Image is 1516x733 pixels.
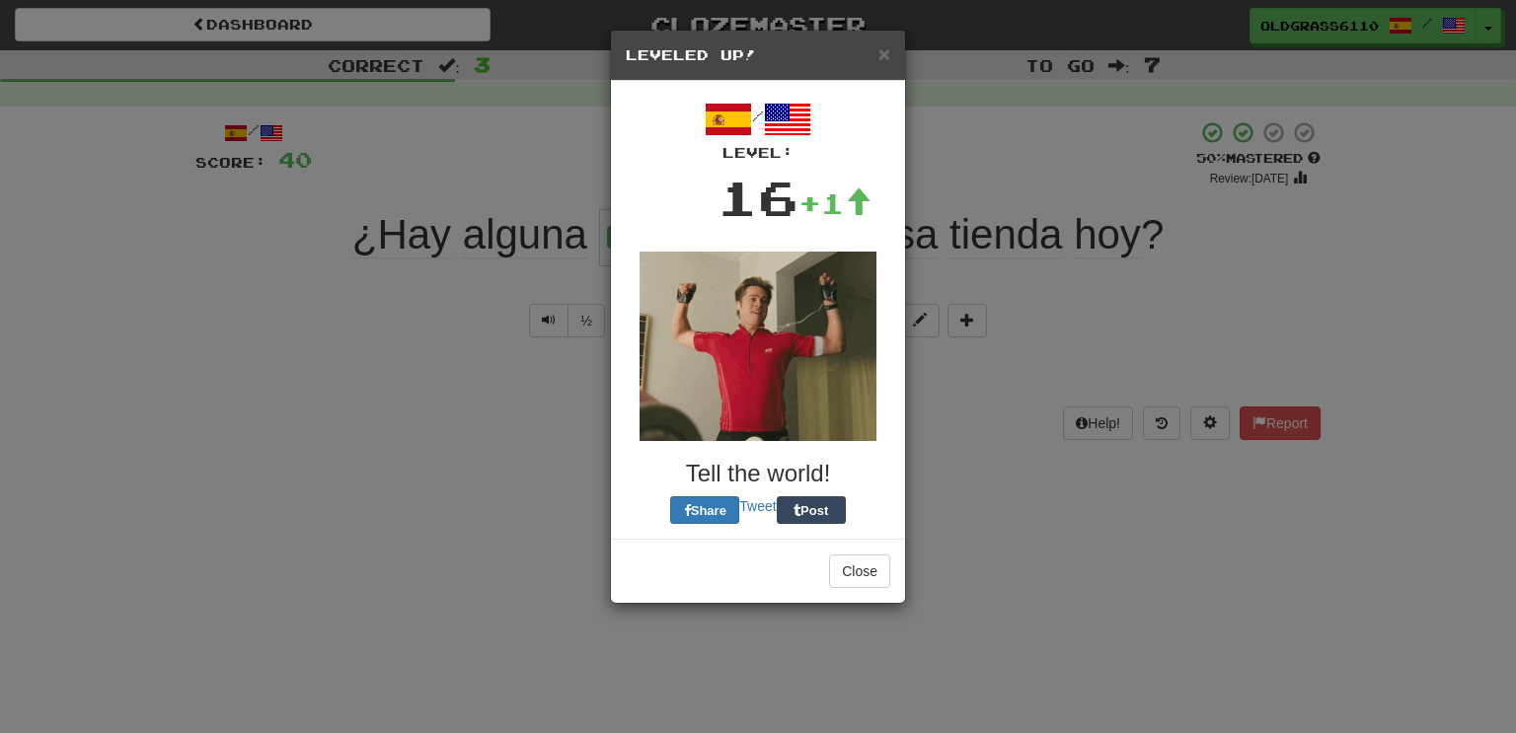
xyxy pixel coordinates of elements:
[739,498,776,514] a: Tweet
[829,554,890,588] button: Close
[670,496,739,524] button: Share
[626,45,890,65] h5: Leveled Up!
[777,496,846,524] button: Post
[626,96,890,163] div: /
[798,183,872,223] div: +1
[626,143,890,163] div: Level:
[626,461,890,486] h3: Tell the world!
[640,252,876,441] img: brad-pitt-eabb8484b0e72233b60fc33baaf1d28f9aa3c16dec737e05e85ed672bd245bc1.gif
[878,42,890,65] span: ×
[878,43,890,64] button: Close
[718,163,798,232] div: 16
